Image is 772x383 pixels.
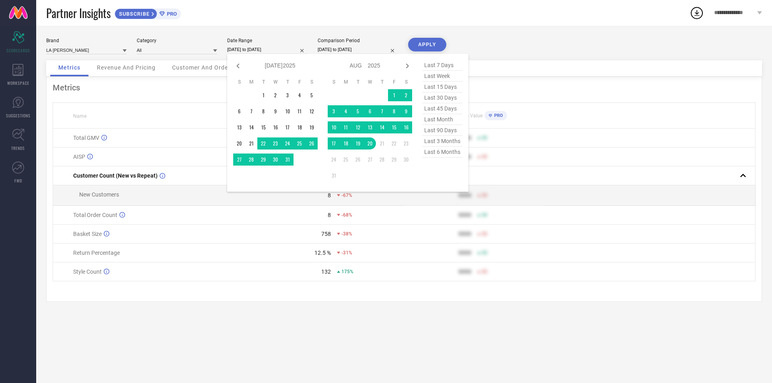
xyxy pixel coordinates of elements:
[245,121,257,133] td: Mon Jul 14 2025
[294,121,306,133] td: Fri Jul 18 2025
[340,121,352,133] td: Mon Aug 11 2025
[328,105,340,117] td: Sun Aug 03 2025
[690,6,704,20] div: Open download list
[73,212,117,218] span: Total Order Count
[482,193,487,198] span: 50
[6,113,31,119] span: SUGGESTIONS
[328,79,340,85] th: Sunday
[458,192,471,199] div: 9999
[364,79,376,85] th: Wednesday
[422,125,462,136] span: last 90 days
[233,79,245,85] th: Sunday
[340,137,352,150] td: Mon Aug 18 2025
[115,6,181,19] a: SUBSCRIBEPRO
[364,154,376,166] td: Wed Aug 27 2025
[422,147,462,158] span: last 6 months
[422,71,462,82] span: last week
[422,82,462,92] span: last 15 days
[294,89,306,101] td: Fri Jul 04 2025
[73,172,158,179] span: Customer Count (New vs Repeat)
[257,79,269,85] th: Tuesday
[233,154,245,166] td: Sun Jul 27 2025
[73,135,99,141] span: Total GMV
[400,89,412,101] td: Sat Aug 02 2025
[376,121,388,133] td: Thu Aug 14 2025
[492,113,503,118] span: PRO
[294,137,306,150] td: Fri Jul 25 2025
[340,154,352,166] td: Mon Aug 25 2025
[422,60,462,71] span: last 7 days
[281,79,294,85] th: Thursday
[281,154,294,166] td: Thu Jul 31 2025
[376,137,388,150] td: Thu Aug 21 2025
[269,89,281,101] td: Wed Jul 02 2025
[352,121,364,133] td: Tue Aug 12 2025
[73,268,102,275] span: Style Count
[422,103,462,114] span: last 45 days
[53,83,756,92] div: Metrics
[165,11,177,17] span: PRO
[306,89,318,101] td: Sat Jul 05 2025
[73,154,85,160] span: AISP
[172,64,234,71] span: Customer And Orders
[269,137,281,150] td: Wed Jul 23 2025
[458,268,471,275] div: 9999
[245,105,257,117] td: Mon Jul 07 2025
[341,212,352,218] span: -68%
[364,105,376,117] td: Wed Aug 06 2025
[245,154,257,166] td: Mon Jul 28 2025
[376,105,388,117] td: Thu Aug 07 2025
[306,121,318,133] td: Sat Jul 19 2025
[281,105,294,117] td: Thu Jul 10 2025
[294,79,306,85] th: Friday
[482,231,487,237] span: 50
[340,79,352,85] th: Monday
[245,137,257,150] td: Mon Jul 21 2025
[422,136,462,147] span: last 3 months
[328,192,331,199] div: 8
[233,105,245,117] td: Sun Jul 06 2025
[257,137,269,150] td: Tue Jul 22 2025
[400,121,412,133] td: Sat Aug 16 2025
[400,154,412,166] td: Sat Aug 30 2025
[306,137,318,150] td: Sat Jul 26 2025
[482,135,487,141] span: 50
[257,105,269,117] td: Tue Jul 08 2025
[328,212,331,218] div: 8
[482,250,487,256] span: 50
[58,64,80,71] span: Metrics
[318,45,398,54] input: Select comparison period
[402,61,412,71] div: Next month
[482,269,487,274] span: 50
[233,61,243,71] div: Previous month
[294,105,306,117] td: Fri Jul 11 2025
[233,121,245,133] td: Sun Jul 13 2025
[352,137,364,150] td: Tue Aug 19 2025
[376,154,388,166] td: Thu Aug 28 2025
[11,145,25,151] span: TRENDS
[388,79,400,85] th: Friday
[227,38,308,43] div: Date Range
[257,154,269,166] td: Tue Jul 29 2025
[281,89,294,101] td: Thu Jul 03 2025
[341,193,352,198] span: -67%
[306,105,318,117] td: Sat Jul 12 2025
[14,178,22,184] span: FWD
[269,154,281,166] td: Wed Jul 30 2025
[306,79,318,85] th: Saturday
[269,105,281,117] td: Wed Jul 09 2025
[364,137,376,150] td: Wed Aug 20 2025
[340,105,352,117] td: Mon Aug 04 2025
[46,5,111,21] span: Partner Insights
[482,212,487,218] span: 50
[233,137,245,150] td: Sun Jul 20 2025
[79,191,119,198] span: New Customers
[408,38,446,51] button: APPLY
[269,79,281,85] th: Wednesday
[388,154,400,166] td: Fri Aug 29 2025
[281,137,294,150] td: Thu Jul 24 2025
[458,250,471,256] div: 9999
[97,64,156,71] span: Revenue And Pricing
[388,137,400,150] td: Fri Aug 22 2025
[400,79,412,85] th: Saturday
